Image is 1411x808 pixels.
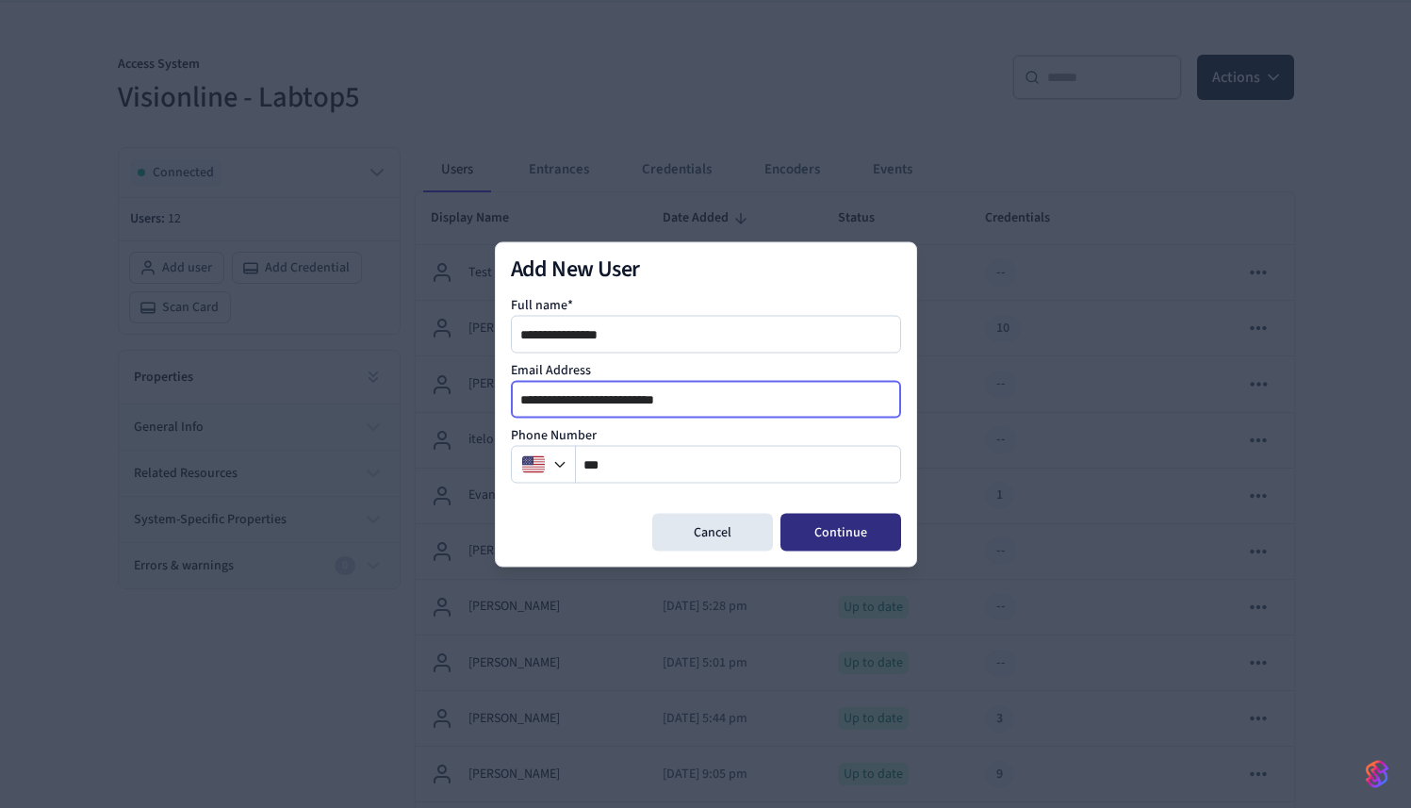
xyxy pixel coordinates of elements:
[511,360,591,379] label: Email Address
[652,513,773,551] button: Cancel
[511,295,573,314] label: Full name*
[511,257,901,280] h2: Add New User
[511,425,597,444] label: Phone Number
[1366,759,1388,789] img: SeamLogoGradient.69752ec5.svg
[780,513,901,551] button: Continue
